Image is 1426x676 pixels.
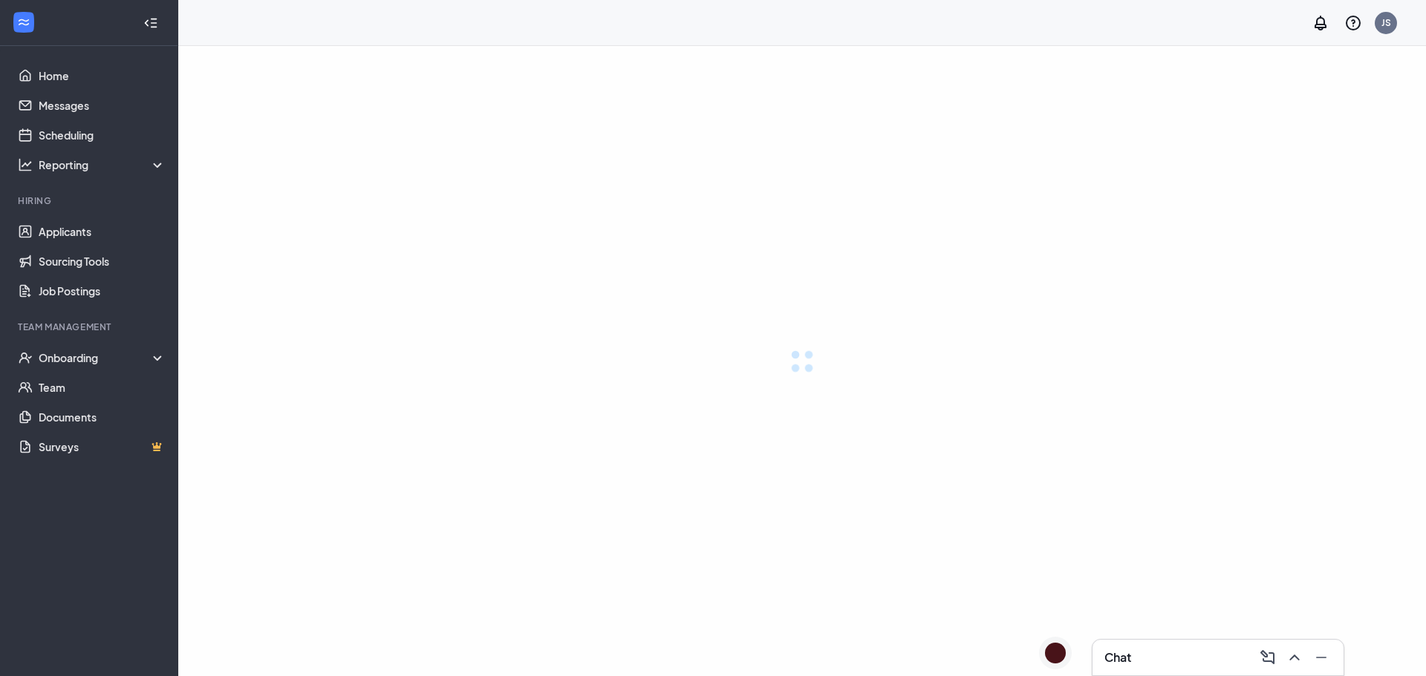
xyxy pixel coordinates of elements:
div: Hiring [18,194,163,207]
a: Applicants [39,217,166,246]
svg: Minimize [1312,649,1330,666]
button: Minimize [1308,646,1332,669]
a: SurveysCrown [39,432,166,462]
a: Scheduling [39,120,166,150]
svg: Collapse [143,16,158,30]
svg: Analysis [18,157,33,172]
div: Onboarding [39,350,166,365]
a: Team [39,373,166,402]
a: Documents [39,402,166,432]
svg: ComposeMessage [1259,649,1277,666]
div: Team Management [18,321,163,333]
svg: WorkstreamLogo [16,15,31,30]
a: Sourcing Tools [39,246,166,276]
svg: ChevronUp [1286,649,1303,666]
svg: Notifications [1312,14,1329,32]
div: Reporting [39,157,166,172]
svg: UserCheck [18,350,33,365]
a: Messages [39,91,166,120]
div: JS [1381,16,1391,29]
svg: QuestionInfo [1344,14,1362,32]
a: Job Postings [39,276,166,306]
button: ChevronUp [1281,646,1305,669]
a: Home [39,61,166,91]
button: ComposeMessage [1254,646,1278,669]
h3: Chat [1104,649,1131,666]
